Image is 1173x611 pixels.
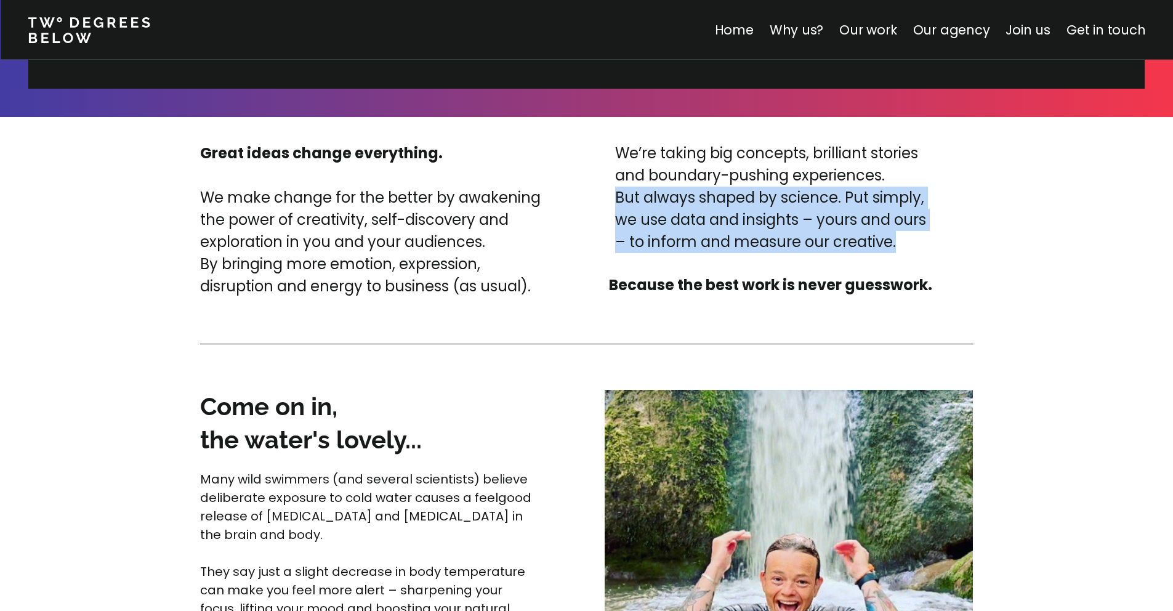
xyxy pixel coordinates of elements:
[1006,21,1050,39] a: Join us
[200,471,534,543] span: Many wild swimmers (and several scientists) believe deliberate exposure to cold water causes a fe...
[769,21,823,39] a: Why us?
[913,21,990,39] a: Our agency
[200,143,443,163] strong: Great ideas change everything.
[714,21,753,39] a: Home
[615,142,926,253] p: We’re taking big concepts, brilliant stories and boundary-pushing experiences. But always shaped ...
[609,275,932,295] strong: Because the best work is never guesswork.
[200,187,554,297] p: We make change for the better by awakening the power of creativity, self-discovery and exploratio...
[200,390,547,456] h3: Come on in, the water's lovely...
[839,21,897,39] a: Our work
[1066,21,1145,39] a: Get in touch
